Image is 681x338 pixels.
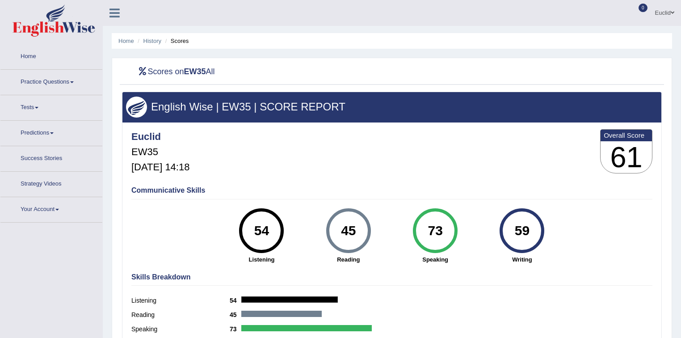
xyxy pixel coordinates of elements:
[601,141,652,173] h3: 61
[0,197,102,220] a: Your Account
[230,325,241,333] b: 73
[230,311,241,318] b: 45
[131,273,652,281] h4: Skills Breakdown
[163,37,189,45] li: Scores
[0,172,102,194] a: Strategy Videos
[118,38,134,44] a: Home
[131,186,652,194] h4: Communicative Skills
[506,212,538,249] div: 59
[0,95,102,118] a: Tests
[0,121,102,143] a: Predictions
[419,212,451,249] div: 73
[310,255,387,264] strong: Reading
[184,67,206,76] b: EW35
[230,297,241,304] b: 54
[126,101,658,113] h3: English Wise | EW35 | SCORE REPORT
[332,212,365,249] div: 45
[483,255,561,264] strong: Writing
[131,147,189,157] h5: EW35
[0,146,102,169] a: Success Stories
[245,212,278,249] div: 54
[131,325,230,334] label: Speaking
[396,255,474,264] strong: Speaking
[604,131,649,139] b: Overall Score
[639,4,647,12] span: 0
[122,65,215,79] h2: Scores on All
[143,38,161,44] a: History
[131,310,230,320] label: Reading
[131,162,189,173] h5: [DATE] 14:18
[0,70,102,92] a: Practice Questions
[131,296,230,305] label: Listening
[126,97,147,118] img: wings.png
[131,131,189,142] h4: Euclid
[0,44,102,67] a: Home
[223,255,300,264] strong: Listening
